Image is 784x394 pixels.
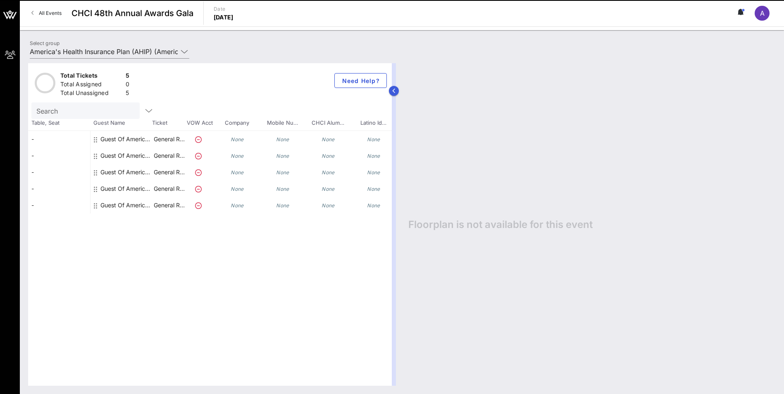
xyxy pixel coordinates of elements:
span: Guest Name [90,119,152,127]
div: - [28,164,90,180]
p: General R… [153,197,186,214]
p: Date [214,5,234,13]
div: Total Unassigned [60,89,122,99]
p: General R… [153,131,186,147]
div: - [28,197,90,214]
div: 0 [126,80,129,90]
span: Table, Seat [28,119,90,127]
i: None [322,202,335,209]
i: None [231,153,244,159]
i: None [231,169,244,176]
div: Guest Of America's Health Insurance Plan (AHIP) [100,164,153,180]
div: Guest Of America's Health Insurance Plan (AHIP) [100,147,153,164]
p: General R… [153,147,186,164]
i: None [322,186,335,192]
i: None [322,169,335,176]
div: Guest Of America's Health Insurance Plan (AHIP) [100,131,153,147]
i: None [276,153,289,159]
i: None [276,202,289,209]
p: General R… [153,180,186,197]
div: - [28,180,90,197]
label: Select group [30,40,60,46]
i: None [367,153,380,159]
div: - [28,131,90,147]
button: Need Help? [334,73,387,88]
a: All Events [26,7,67,20]
i: None [231,136,244,142]
p: [DATE] [214,13,234,21]
span: Mobile Nu… [260,119,305,127]
i: None [367,186,380,192]
div: Total Tickets [60,71,122,82]
i: None [276,169,289,176]
span: All Events [39,10,62,16]
i: None [231,186,244,192]
i: None [367,169,380,176]
div: 5 [126,89,129,99]
span: Need Help? [341,77,380,84]
span: VOW Acct [185,119,214,127]
span: A [760,9,765,17]
i: None [231,202,244,209]
div: - [28,147,90,164]
span: Ticket [152,119,185,127]
p: General R… [153,164,186,180]
i: None [367,136,380,142]
span: CHCI Alum… [305,119,350,127]
span: Company [214,119,260,127]
i: None [367,202,380,209]
i: None [322,136,335,142]
i: None [276,186,289,192]
div: Total Assigned [60,80,122,90]
span: Floorplan is not available for this event [408,218,593,231]
div: 5 [126,71,129,82]
div: A [755,6,770,21]
i: None [322,153,335,159]
div: Guest Of America's Health Insurance Plan (AHIP) [100,197,153,214]
span: Latino Id… [350,119,396,127]
i: None [276,136,289,142]
span: CHCI 48th Annual Awards Gala [71,7,193,19]
div: Guest Of America's Health Insurance Plan (AHIP) [100,180,153,197]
